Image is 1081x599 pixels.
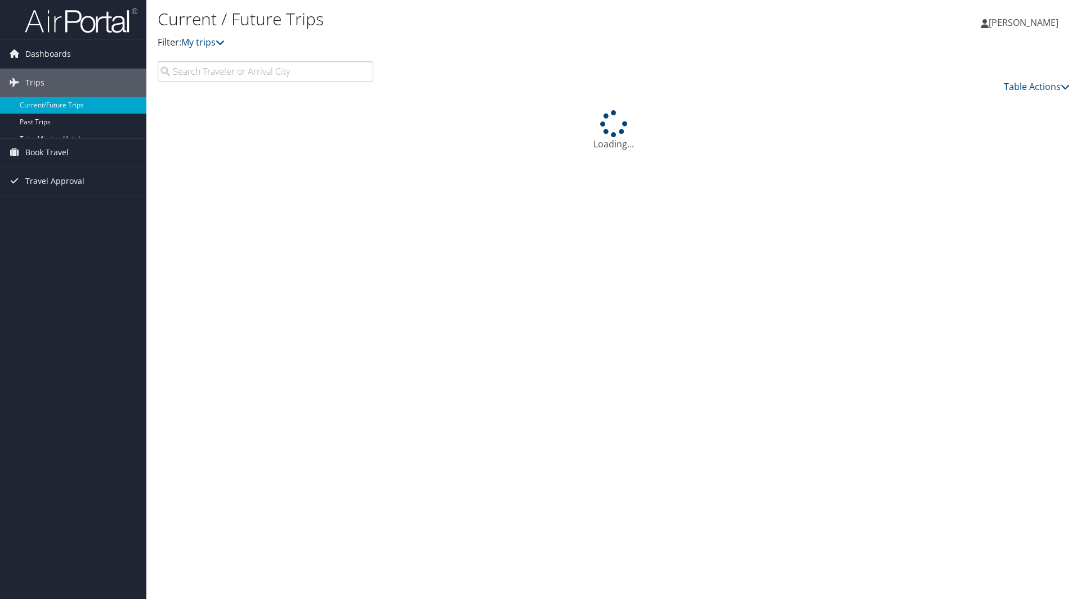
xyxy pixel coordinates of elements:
[25,69,44,97] span: Trips
[158,35,766,50] p: Filter:
[158,110,1070,151] div: Loading...
[158,61,373,82] input: Search Traveler or Arrival City
[181,36,225,48] a: My trips
[25,40,71,68] span: Dashboards
[989,16,1058,29] span: [PERSON_NAME]
[158,7,766,31] h1: Current / Future Trips
[25,138,69,166] span: Book Travel
[981,6,1070,39] a: [PERSON_NAME]
[25,167,84,195] span: Travel Approval
[25,7,137,34] img: airportal-logo.png
[1004,80,1070,93] a: Table Actions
